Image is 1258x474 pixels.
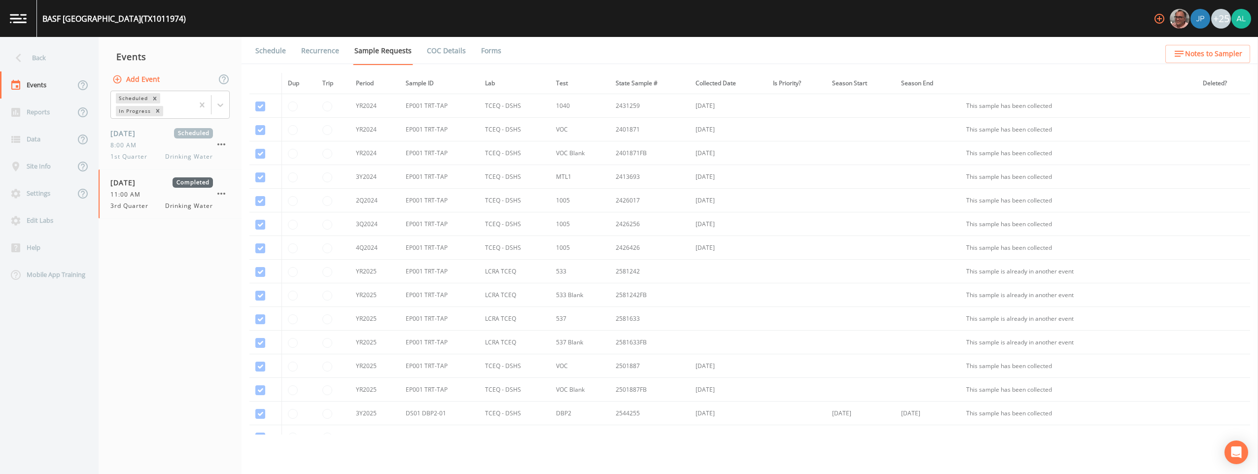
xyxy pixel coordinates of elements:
th: Test [550,73,610,94]
div: +25 [1211,9,1231,29]
td: This sample has been collected [960,94,1197,118]
td: EP001 TRT-TAP [400,378,479,402]
td: [DATE] [690,118,767,141]
td: DS01 DBP2-01 [400,402,479,425]
td: TCEQ - DSHS [479,354,550,378]
td: 2Q2024 [350,189,400,212]
td: VOC [550,118,610,141]
td: [DATE] [690,141,767,165]
td: LCRA TCEQ [479,260,550,283]
td: This sample has been collected [960,425,1197,449]
span: 8:00 AM [110,141,142,150]
div: BASF [GEOGRAPHIC_DATA] (TX1011974) [42,13,186,25]
td: LCRA TCEQ [479,307,550,331]
td: YR2024 [350,118,400,141]
td: [DATE] [690,354,767,378]
td: This sample has been collected [960,378,1197,402]
td: TCEQ - DSHS [479,402,550,425]
td: VOC Blank [550,141,610,165]
td: YR2025 [350,354,400,378]
td: 2413693 [610,165,689,189]
th: Dup [282,73,316,94]
td: [DATE] [690,425,767,449]
th: Trip [316,73,350,94]
td: 2401871FB [610,141,689,165]
td: 504 [550,425,610,449]
div: Open Intercom Messenger [1224,440,1248,464]
td: LCRA TCEQ [479,331,550,354]
div: Remove In Progress [152,106,163,116]
td: 2581633 [610,307,689,331]
td: TCEQ - DSHS [479,118,550,141]
td: EP001 TRT-TAP [400,307,479,331]
td: 2501887 [610,354,689,378]
div: In Progress [116,106,152,116]
td: 1005 [550,189,610,212]
span: 3rd Quarter [110,202,154,210]
td: This sample is already in another event [960,331,1197,354]
td: 2426017 [610,189,689,212]
td: YR2025 [350,331,400,354]
a: [DATE]Scheduled8:00 AM1st QuarterDrinking Water [99,120,242,169]
td: EP001 TRT-TAP [400,118,479,141]
div: Scheduled [116,93,149,103]
span: 11:00 AM [110,190,146,199]
td: LCRA TCEQ [479,283,550,307]
td: [DATE] [690,94,767,118]
img: 30a13df2a12044f58df5f6b7fda61338 [1231,9,1251,29]
td: 2581242FB [610,283,689,307]
td: [DATE] [690,189,767,212]
div: Events [99,44,242,69]
td: 2525438 [610,425,689,449]
td: [DATE] [690,212,767,236]
td: 2544255 [610,402,689,425]
td: VOC [550,354,610,378]
td: EP001 TRT-TAP [400,283,479,307]
td: This sample has been collected [960,236,1197,260]
td: This sample has been collected [960,354,1197,378]
img: 41241ef155101aa6d92a04480b0d0000 [1190,9,1210,29]
span: Notes to Sampler [1185,48,1242,60]
th: State Sample # [610,73,689,94]
td: 2501887FB [610,378,689,402]
span: Drinking Water [165,152,213,161]
td: 2426426 [610,236,689,260]
td: YR2025 [350,307,400,331]
td: MTL1 [550,165,610,189]
a: Recurrence [300,37,341,65]
td: EP001 TRT-TAP [400,212,479,236]
td: EP001 TRT-TAP [400,94,479,118]
a: COC Details [425,37,467,65]
td: YR2025 [350,283,400,307]
td: 2431259 [610,94,689,118]
td: 3Y2025 [350,425,400,449]
a: Forms [480,37,503,65]
td: 4Q2024 [350,236,400,260]
td: 2401871 [610,118,689,141]
img: logo [10,14,27,23]
td: This sample has been collected [960,118,1197,141]
td: TCEQ - DSHS [479,212,550,236]
td: DBP2 [550,402,610,425]
td: This sample has been collected [960,165,1197,189]
td: [DATE] [690,236,767,260]
span: Scheduled [174,128,213,138]
td: 533 [550,260,610,283]
a: [DATE]Completed11:00 AM3rd QuarterDrinking Water [99,169,242,219]
div: Remove Scheduled [149,93,160,103]
td: YR2024 [350,94,400,118]
td: 3Y2025 [350,402,400,425]
td: TCEQ - DSHS [479,189,550,212]
td: 3Q2024 [350,212,400,236]
td: TCEQ - DSHS [479,141,550,165]
td: 2581242 [610,260,689,283]
td: EP001 TRT-TAP [400,260,479,283]
a: Schedule [254,37,287,65]
span: [DATE] [110,177,142,188]
button: Add Event [110,70,164,89]
th: Season Start [826,73,896,94]
a: Sample Requests [353,37,413,65]
td: 537 [550,307,610,331]
td: 3Y2024 [350,165,400,189]
td: EP001 TRT-TAP [400,189,479,212]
